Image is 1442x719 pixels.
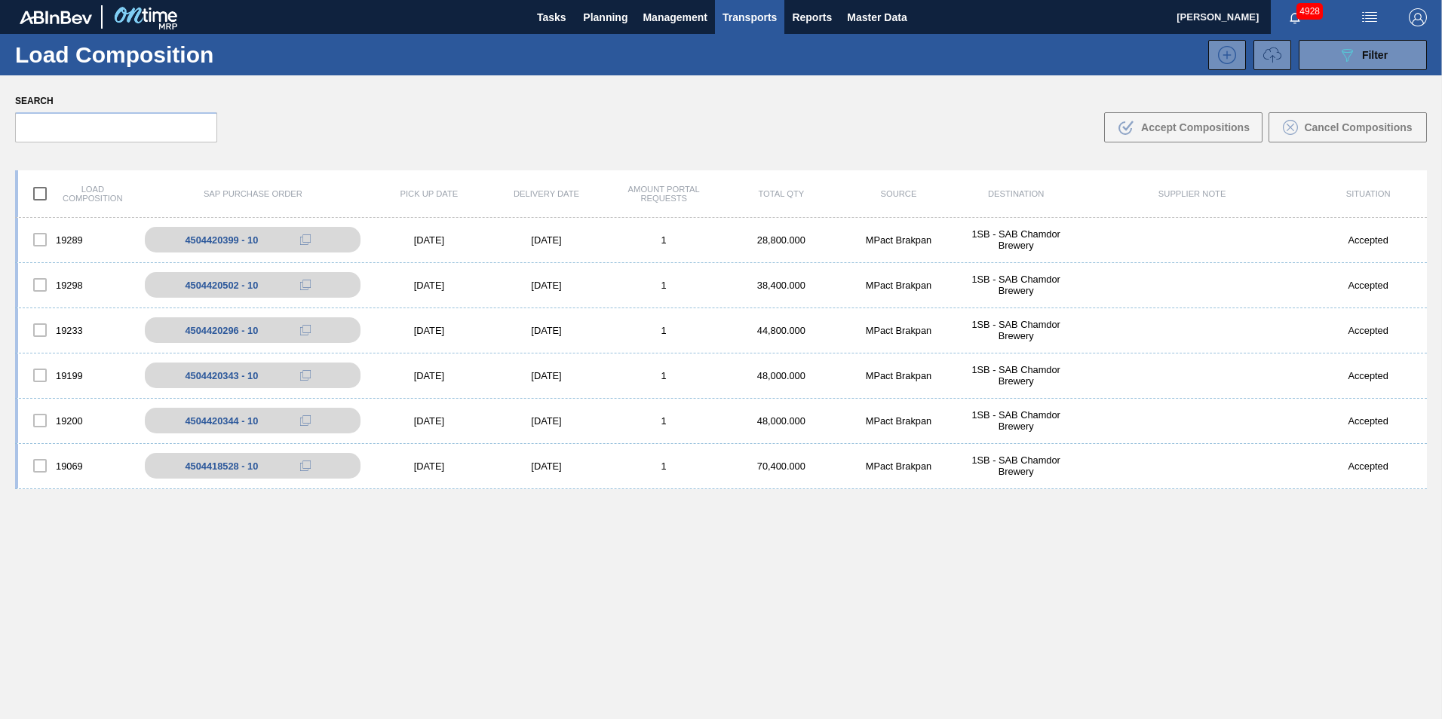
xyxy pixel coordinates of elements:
div: Copy [290,321,321,339]
div: Situation [1309,189,1427,198]
div: Load composition [18,178,136,210]
span: 4928 [1296,3,1323,20]
div: MPact Brakpan [840,325,958,336]
div: Accepted [1309,325,1427,336]
div: 19199 [18,359,136,391]
div: [DATE] [370,280,488,291]
span: Filter [1362,49,1388,61]
div: New Load Composition [1201,40,1246,70]
span: Transports [723,8,777,26]
div: MPact Brakpan [840,280,958,291]
div: [DATE] [488,325,606,336]
button: Cancel Compositions [1269,112,1427,142]
div: SAP Purchase Order [136,189,370,198]
div: Copy [290,412,321,430]
div: Copy [290,231,321,249]
div: Pick up Date [370,189,488,198]
div: 48,000.000 [723,370,840,381]
div: 19200 [18,405,136,436]
button: UploadTransport Information [1253,40,1291,70]
div: Destination [957,189,1075,198]
span: Tasks [535,8,568,26]
img: Logout [1409,8,1427,26]
div: Accepted [1309,280,1427,291]
div: 1 [605,460,723,472]
div: 19233 [18,314,136,346]
div: MPact Brakpan [840,460,958,472]
div: Accepted [1309,415,1427,427]
div: Copy [290,366,321,384]
div: Accepted [1309,370,1427,381]
div: [DATE] [488,415,606,427]
h1: Load Composition [15,46,264,63]
div: 19069 [18,450,136,482]
div: 38,400.000 [723,280,840,291]
div: Source [840,189,958,198]
div: 1SB - SAB Chamdor Brewery [957,228,1075,251]
div: Copy [290,276,321,294]
div: [DATE] [370,460,488,472]
div: 1 [605,280,723,291]
div: 19298 [18,269,136,301]
div: 1SB - SAB Chamdor Brewery [957,454,1075,477]
div: Supplier Note [1075,189,1309,198]
div: 4504420344 - 10 [185,415,258,427]
div: [DATE] [370,234,488,246]
div: 1 [605,325,723,336]
span: Accept Compositions [1141,121,1250,133]
label: Search [15,90,217,112]
div: 70,400.000 [723,460,840,472]
div: Amount Portal Requests [605,185,723,203]
div: Copy [290,457,321,475]
div: Request volume [1246,40,1291,70]
div: [DATE] [488,280,606,291]
div: 4504418528 - 10 [185,460,258,472]
img: TNhmsLtSVTkK8tSr43FrP2fwEKptu5GPRR3wAAAABJRU5ErkJggg== [20,11,92,24]
div: MPact Brakpan [840,234,958,246]
div: [DATE] [488,460,606,472]
div: 4504420343 - 10 [185,370,258,381]
div: 1SB - SAB Chamdor Brewery [957,274,1075,296]
div: [DATE] [370,325,488,336]
div: [DATE] [488,370,606,381]
div: 1SB - SAB Chamdor Brewery [957,319,1075,341]
img: userActions [1361,8,1379,26]
div: Total Qty [723,189,840,198]
span: Reports [792,8,832,26]
button: Accept Compositions [1104,112,1263,142]
div: 48,000.000 [723,415,840,427]
div: Accepted [1309,460,1427,472]
div: 1 [605,415,723,427]
div: 4504420502 - 10 [185,280,258,291]
span: Management [643,8,707,26]
div: 44,800.000 [723,325,840,336]
div: [DATE] [370,370,488,381]
div: 1 [605,370,723,381]
div: Delivery Date [488,189,606,198]
span: Cancel Compositions [1304,121,1412,133]
div: 1SB - SAB Chamdor Brewery [957,364,1075,387]
button: Filter [1299,40,1427,70]
div: MPact Brakpan [840,415,958,427]
div: [DATE] [488,234,606,246]
div: 19289 [18,224,136,255]
div: 1 [605,234,723,246]
div: 4504420296 - 10 [185,325,258,336]
div: Accepted [1309,234,1427,246]
span: Planning [583,8,627,26]
div: 1SB - SAB Chamdor Brewery [957,409,1075,432]
span: Master Data [847,8,907,26]
div: 4504420399 - 10 [185,234,258,246]
div: MPact Brakpan [840,370,958,381]
div: 28,800.000 [723,234,840,246]
div: [DATE] [370,415,488,427]
button: Notifications [1271,7,1319,28]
